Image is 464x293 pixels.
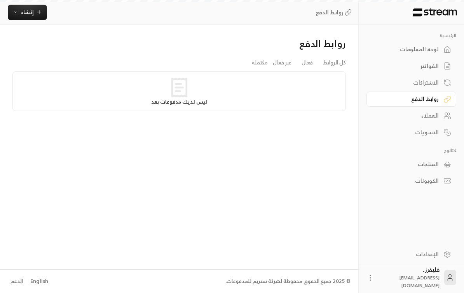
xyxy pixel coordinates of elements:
span: [EMAIL_ADDRESS][DOMAIN_NAME] [399,274,440,290]
p: الرئيسية [366,33,456,39]
div: روابط الدفع [240,37,346,50]
a: لوحة المعلومات [366,42,456,57]
a: فعال [302,56,313,69]
a: المنتجات [366,157,456,172]
span: إنشاء [21,7,34,17]
nav: breadcrumb [316,9,354,16]
a: العملاء [366,108,456,123]
p: كتالوج [366,147,456,154]
a: الاشتراكات [366,75,456,90]
a: مكتملة [252,56,268,69]
div: الإعدادات [376,250,439,258]
div: الاشتراكات [376,79,439,87]
strong: ليس لديك مدفوعات بعد [151,97,207,106]
a: الكوبونات [366,173,456,189]
a: التسويات [366,125,456,140]
button: إنشاء [8,5,47,20]
div: © 2025 جميع الحقوق محفوظة لشركة ستريم للمدفوعات. [226,277,351,285]
a: الفواتير [366,59,456,74]
a: الإعدادات [366,246,456,262]
div: فليفرز . [379,266,440,289]
div: المنتجات [376,160,439,168]
a: الدعم [8,274,25,288]
div: الكوبونات [376,177,439,185]
div: التسويات [376,128,439,136]
div: English [30,277,48,285]
div: العملاء [376,112,439,120]
a: روابط الدفع [366,92,456,107]
div: روابط الدفع [376,95,439,103]
a: روابط الدفع [316,9,354,16]
a: غير فعال [273,56,291,69]
div: الفواتير [376,62,439,70]
img: Logo [412,8,458,17]
div: لوحة المعلومات [376,45,439,53]
a: كل الروابط [323,56,346,69]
